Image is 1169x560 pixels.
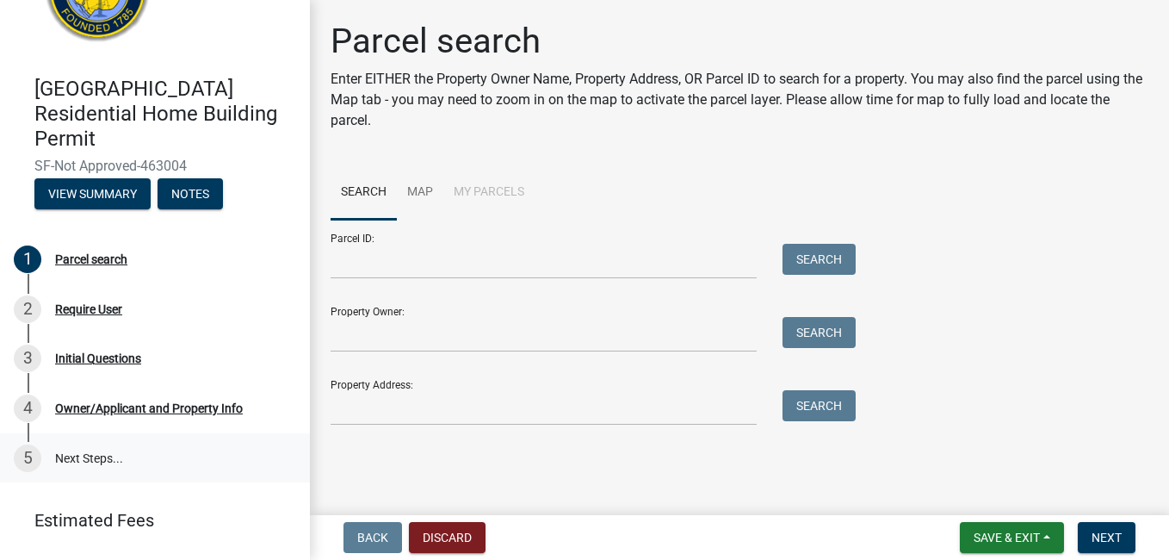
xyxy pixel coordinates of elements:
[331,165,397,221] a: Search
[409,522,486,553] button: Discard
[158,189,223,202] wm-modal-confirm: Notes
[55,253,127,265] div: Parcel search
[1078,522,1135,553] button: Next
[55,303,122,315] div: Require User
[34,77,296,151] h4: [GEOGRAPHIC_DATA] Residential Home Building Permit
[1092,531,1122,544] span: Next
[782,390,856,421] button: Search
[397,165,443,221] a: Map
[55,402,243,414] div: Owner/Applicant and Property Info
[14,503,282,538] a: Estimated Fees
[14,296,41,323] div: 2
[331,69,1148,131] p: Enter EITHER the Property Owner Name, Property Address, OR Parcel ID to search for a property. Yo...
[782,317,856,348] button: Search
[343,522,402,553] button: Back
[960,522,1064,553] button: Save & Exit
[974,531,1040,544] span: Save & Exit
[14,246,41,273] div: 1
[782,244,856,275] button: Search
[14,345,41,372] div: 3
[14,445,41,472] div: 5
[55,352,141,364] div: Initial Questions
[34,158,275,174] span: SF-Not Approved-463004
[158,178,223,209] button: Notes
[14,395,41,422] div: 4
[331,21,1148,62] h1: Parcel search
[34,189,151,202] wm-modal-confirm: Summary
[34,178,151,209] button: View Summary
[357,531,388,544] span: Back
